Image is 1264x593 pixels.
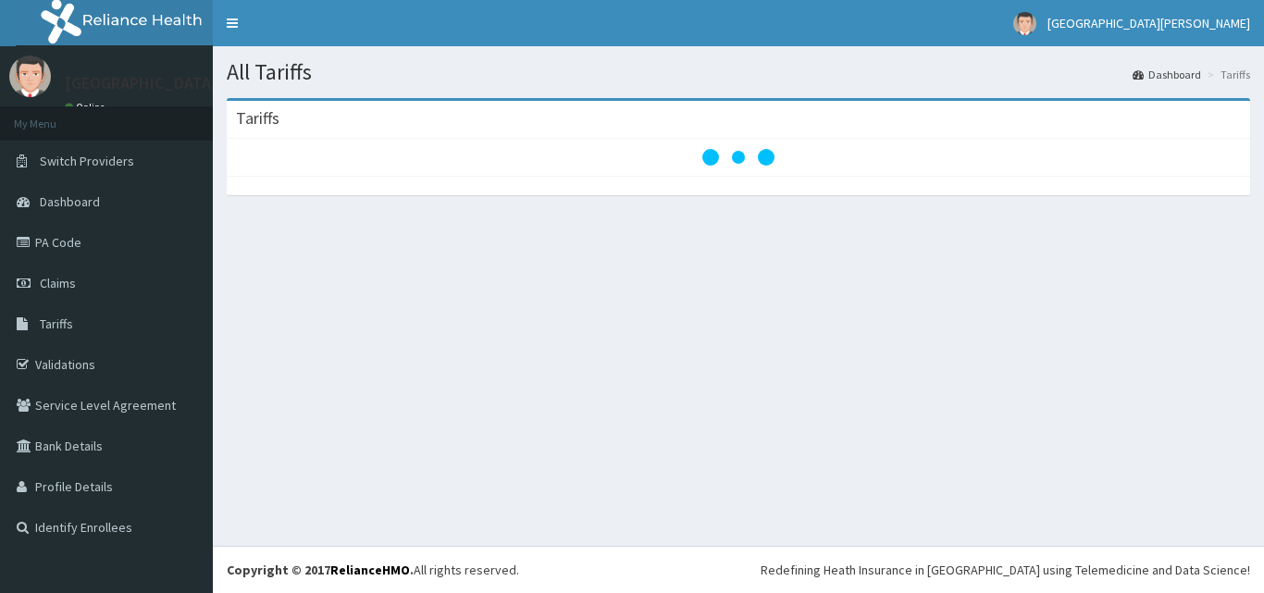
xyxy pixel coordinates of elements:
[65,101,109,114] a: Online
[330,562,410,578] a: RelianceHMO
[9,56,51,97] img: User Image
[65,75,339,92] p: [GEOGRAPHIC_DATA][PERSON_NAME]
[761,561,1250,579] div: Redefining Heath Insurance in [GEOGRAPHIC_DATA] using Telemedicine and Data Science!
[236,110,279,127] h3: Tariffs
[1203,67,1250,82] li: Tariffs
[1013,12,1036,35] img: User Image
[40,153,134,169] span: Switch Providers
[213,546,1264,593] footer: All rights reserved.
[1133,67,1201,82] a: Dashboard
[227,562,414,578] strong: Copyright © 2017 .
[227,60,1250,84] h1: All Tariffs
[701,120,775,194] svg: audio-loading
[40,193,100,210] span: Dashboard
[1047,15,1250,31] span: [GEOGRAPHIC_DATA][PERSON_NAME]
[40,315,73,332] span: Tariffs
[40,275,76,291] span: Claims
